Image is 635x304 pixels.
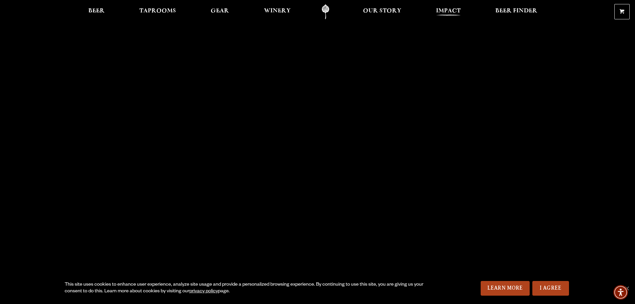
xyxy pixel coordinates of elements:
a: Impact [432,4,465,19]
a: Taprooms [135,4,180,19]
a: privacy policy [189,289,218,294]
a: Beer [84,4,109,19]
span: Gear [211,8,229,14]
span: Winery [264,8,291,14]
a: Odell Home [313,4,338,19]
span: Taprooms [139,8,176,14]
span: Beer [88,8,105,14]
a: Beer Finder [491,4,542,19]
a: Gear [206,4,233,19]
a: Our Story [359,4,406,19]
a: I Agree [532,281,569,296]
span: Our Story [363,8,401,14]
div: This site uses cookies to enhance user experience, analyze site usage and provide a personalized ... [65,282,426,295]
span: Beer Finder [495,8,537,14]
div: Accessibility Menu [613,285,628,300]
span: Impact [436,8,461,14]
a: Winery [260,4,295,19]
a: Learn More [481,281,530,296]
